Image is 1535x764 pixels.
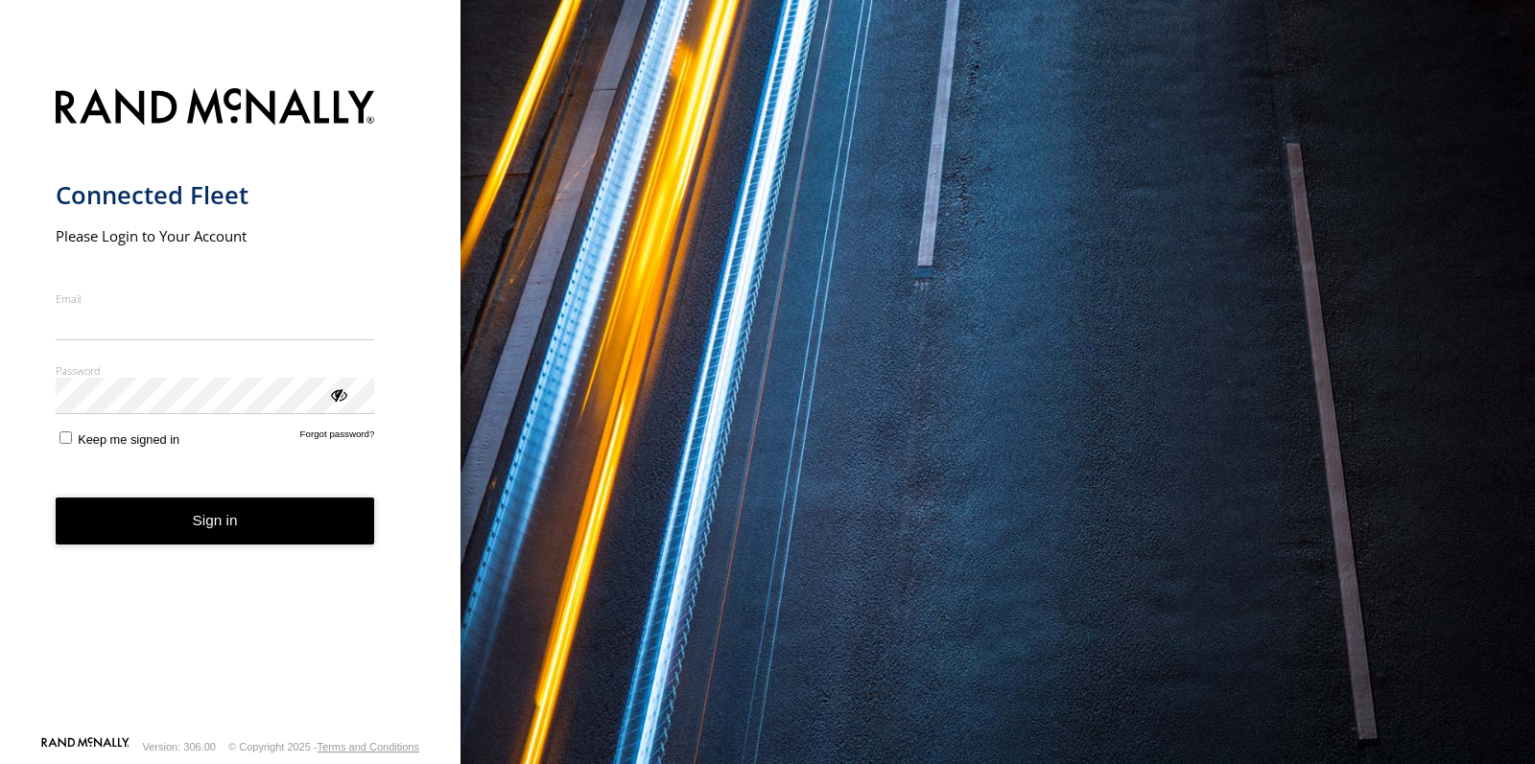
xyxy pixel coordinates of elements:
label: Password [56,363,375,378]
div: ViewPassword [328,384,347,404]
h1: Connected Fleet [56,179,375,211]
div: © Copyright 2025 - [228,741,419,752]
span: Keep me signed in [78,432,179,447]
label: Email [56,291,375,306]
input: Keep me signed in [59,431,72,444]
a: Forgot password? [300,428,375,447]
form: main [56,77,406,735]
a: Terms and Conditions [318,741,419,752]
button: Sign in [56,498,375,544]
h2: Please Login to Your Account [56,226,375,245]
a: Visit our Website [41,737,130,756]
div: Version: 306.00 [143,741,216,752]
img: Rand McNally [56,84,375,133]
